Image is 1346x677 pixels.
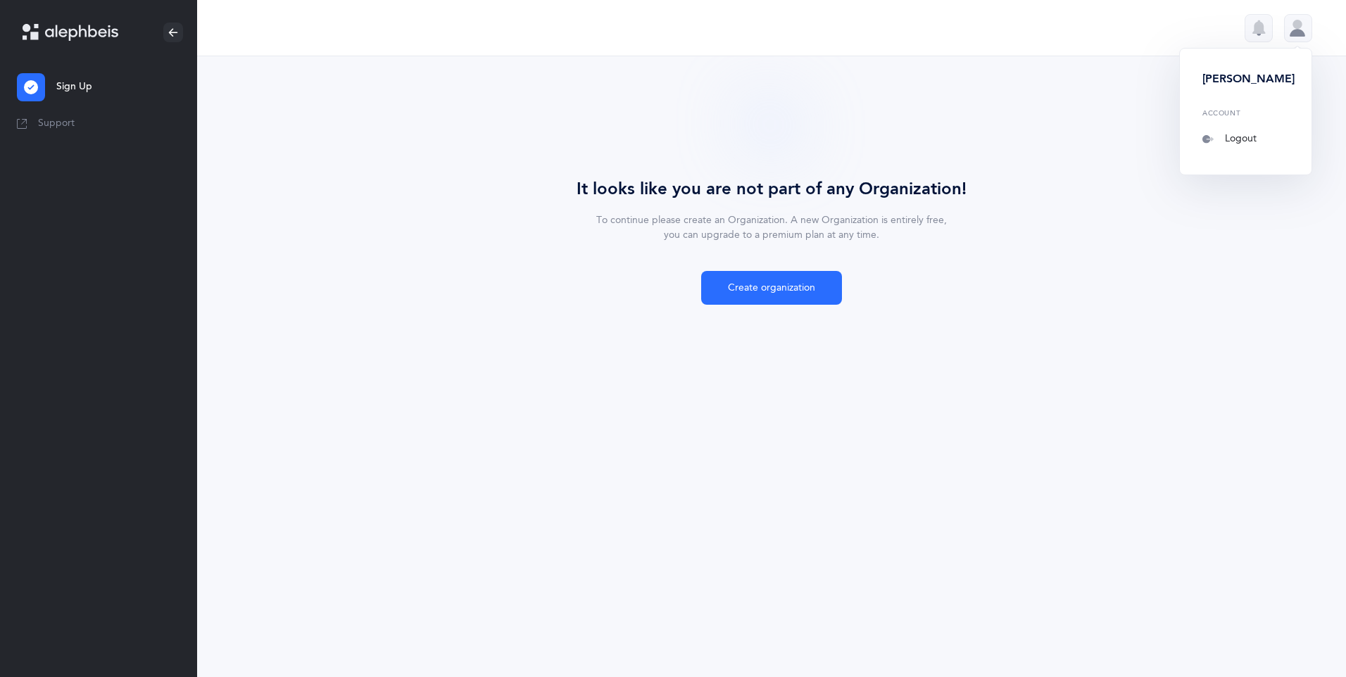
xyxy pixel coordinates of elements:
button: Create organization [701,271,842,305]
span: Support [38,117,75,131]
div: It looks like you are not part of any Organization! [237,177,1307,202]
div: To continue please create an Organization. A new Organization is entirely free, you can upgrade t... [591,213,952,243]
img: organization.svg [746,96,798,148]
a: Logout [1202,132,1295,146]
div: Account [1202,109,1295,119]
div: [PERSON_NAME] [1202,71,1295,87]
